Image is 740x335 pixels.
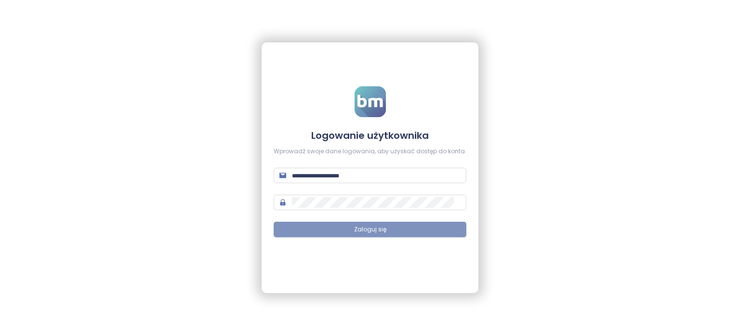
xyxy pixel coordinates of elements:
span: lock [279,199,286,206]
span: mail [279,172,286,179]
div: Wprowadź swoje dane logowania, aby uzyskać dostęp do konta. [274,147,466,156]
span: Zaloguj się [354,225,386,234]
img: logo [355,86,386,117]
button: Zaloguj się [274,222,466,237]
h4: Logowanie użytkownika [274,129,466,142]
